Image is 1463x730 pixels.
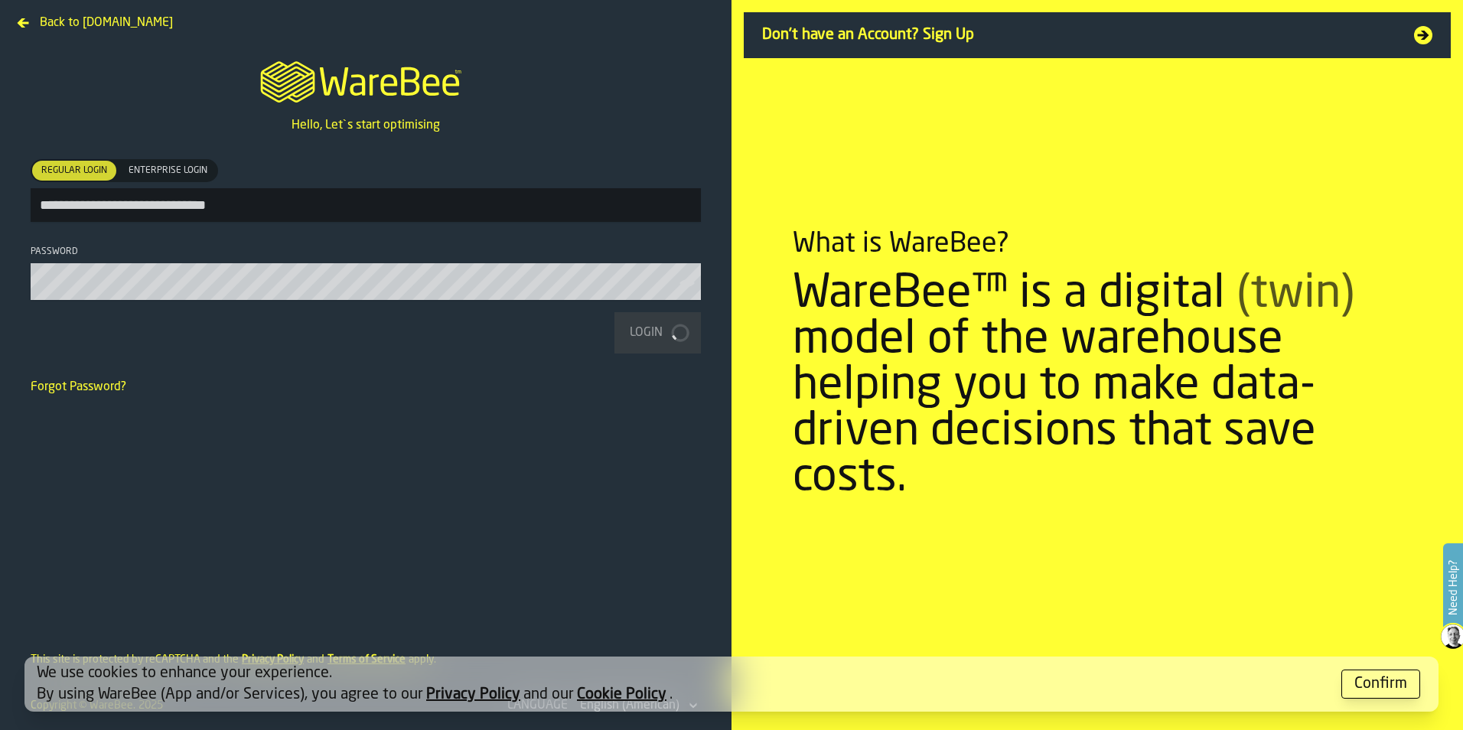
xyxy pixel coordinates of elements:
[744,12,1451,58] a: Don't have an Account? Sign Up
[119,161,217,181] div: thumb
[31,263,701,300] input: button-toolbar-Password
[31,246,701,300] label: button-toolbar-Password
[40,14,173,32] span: Back to [DOMAIN_NAME]
[24,657,1439,712] div: alert-[object Object]
[793,272,1402,501] div: WareBee™ is a digital model of the warehouse helping you to make data-driven decisions that save ...
[762,24,1396,46] span: Don't have an Account? Sign Up
[37,663,1329,706] div: We use cookies to enhance your experience. By using WareBee (App and/or Services), you agree to o...
[1445,545,1461,631] label: Need Help?
[1237,272,1354,318] span: (twin)
[31,188,701,222] input: button-toolbar-[object Object]
[31,159,118,182] label: button-switch-multi-Regular Login
[577,687,666,702] a: Cookie Policy
[1341,670,1420,699] button: button-
[679,275,698,291] button: button-toolbar-Password
[1354,673,1407,695] div: Confirm
[32,161,116,181] div: thumb
[31,159,701,222] label: button-toolbar-[object Object]
[793,229,1009,259] div: What is WareBee?
[426,687,520,702] a: Privacy Policy
[292,116,440,135] p: Hello, Let`s start optimising
[246,43,484,116] a: logo-header
[118,159,218,182] label: button-switch-multi-Enterprise Login
[12,12,179,24] a: Back to [DOMAIN_NAME]
[122,164,213,178] span: Enterprise Login
[31,381,126,393] a: Forgot Password?
[35,164,113,178] span: Regular Login
[614,312,701,354] button: button-Login
[624,324,669,342] div: Login
[31,246,701,257] div: Password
